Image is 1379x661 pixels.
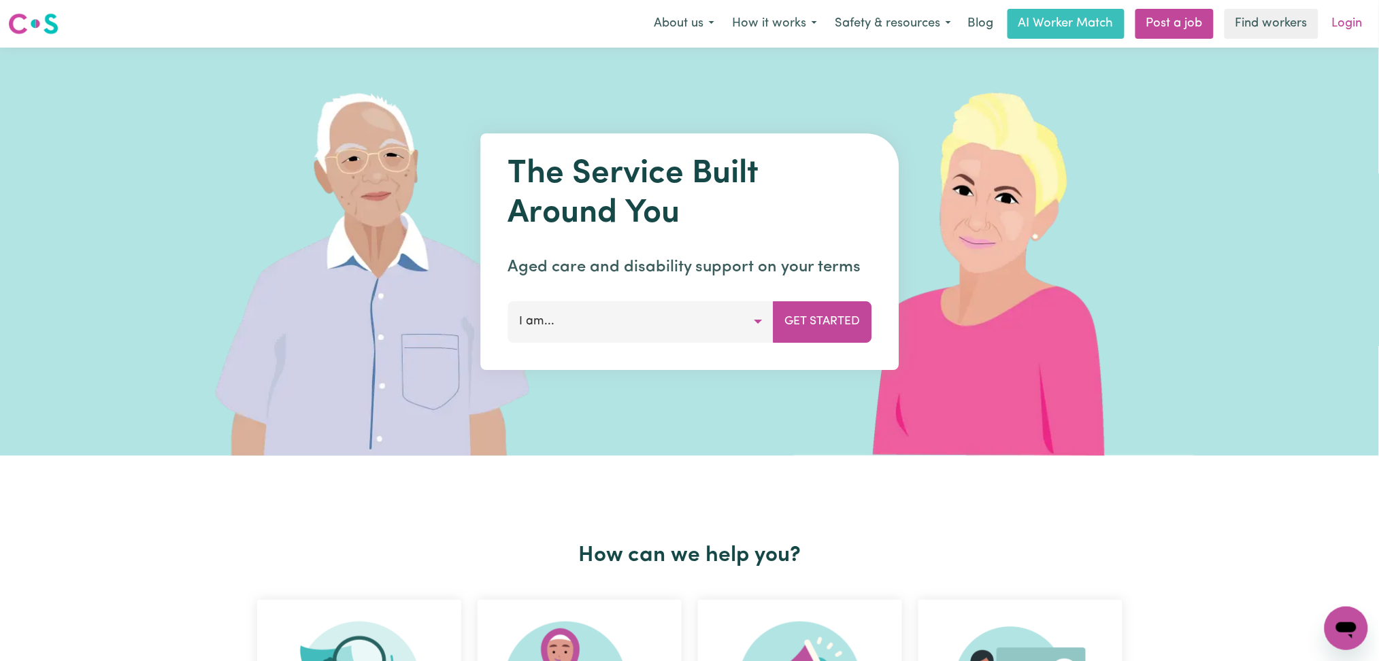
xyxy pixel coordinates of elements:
[249,543,1131,569] h2: How can we help you?
[1135,9,1214,39] a: Post a job
[826,10,960,38] button: Safety & resources
[8,8,59,39] a: Careseekers logo
[508,301,774,342] button: I am...
[773,301,871,342] button: Get Started
[960,9,1002,39] a: Blog
[8,12,59,36] img: Careseekers logo
[1008,9,1125,39] a: AI Worker Match
[1324,9,1371,39] a: Login
[1225,9,1318,39] a: Find workers
[508,255,871,279] p: Aged care and disability support on your terms
[508,155,871,233] h1: The Service Built Around You
[723,10,826,38] button: How it works
[1325,607,1368,650] iframe: Button to launch messaging window
[645,10,723,38] button: About us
